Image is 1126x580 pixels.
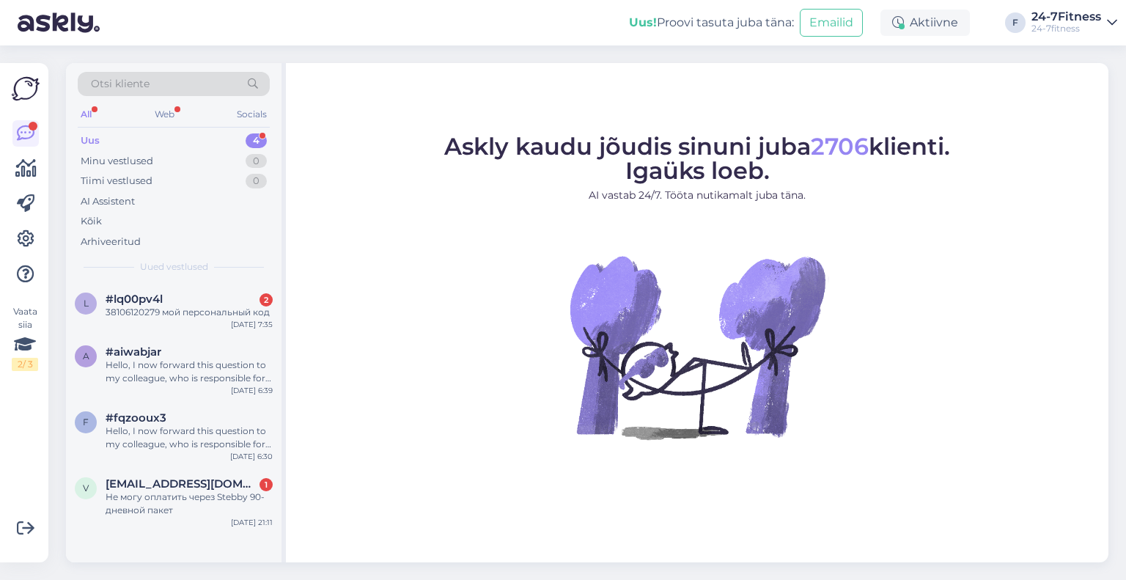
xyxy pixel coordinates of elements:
button: Emailid [800,9,863,37]
div: Kõik [81,214,102,229]
div: Socials [234,105,270,124]
div: Minu vestlused [81,154,153,169]
span: a [83,350,89,361]
div: 24-7Fitness [1031,11,1101,23]
div: [DATE] 6:39 [231,385,273,396]
span: Uued vestlused [140,260,208,274]
div: Hello, I now forward this question to my colleague, who is responsible for this. The reply will b... [106,425,273,451]
span: #aiwabjar [106,345,161,359]
span: #fqzooux3 [106,411,166,425]
div: Vaata siia [12,305,38,371]
span: f [83,416,89,427]
div: 0 [246,174,267,188]
span: v [83,482,89,493]
img: Askly Logo [12,75,40,103]
span: 2706 [811,132,869,161]
span: vitali.dambajev@gmail.com [106,477,258,491]
div: 1 [260,478,273,491]
div: [DATE] 21:11 [231,517,273,528]
div: [DATE] 6:30 [230,451,273,462]
div: 4 [246,133,267,148]
span: Otsi kliente [91,76,150,92]
img: No Chat active [565,215,829,479]
div: F [1005,12,1026,33]
div: 0 [246,154,267,169]
span: Askly kaudu jõudis sinuni juba klienti. Igaüks loeb. [444,132,950,185]
div: Web [152,105,177,124]
div: Не могу оплатить через Stebby 90-дневной пакет [106,491,273,517]
div: All [78,105,95,124]
div: Tiimi vestlused [81,174,152,188]
b: Uus! [629,15,657,29]
div: 2 [260,293,273,306]
div: 24-7fitness [1031,23,1101,34]
p: AI vastab 24/7. Tööta nutikamalt juba täna. [444,188,950,203]
div: Proovi tasuta juba täna: [629,14,794,32]
div: Aktiivne [880,10,970,36]
span: l [84,298,89,309]
div: Arhiveeritud [81,235,141,249]
div: [DATE] 7:35 [231,319,273,330]
a: 24-7Fitness24-7fitness [1031,11,1117,34]
div: 2 / 3 [12,358,38,371]
div: AI Assistent [81,194,135,209]
span: #lq00pv4l [106,293,163,306]
div: Uus [81,133,100,148]
div: 38106120279 мой персональный код [106,306,273,319]
div: Hello, I now forward this question to my colleague, who is responsible for this. The reply will b... [106,359,273,385]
